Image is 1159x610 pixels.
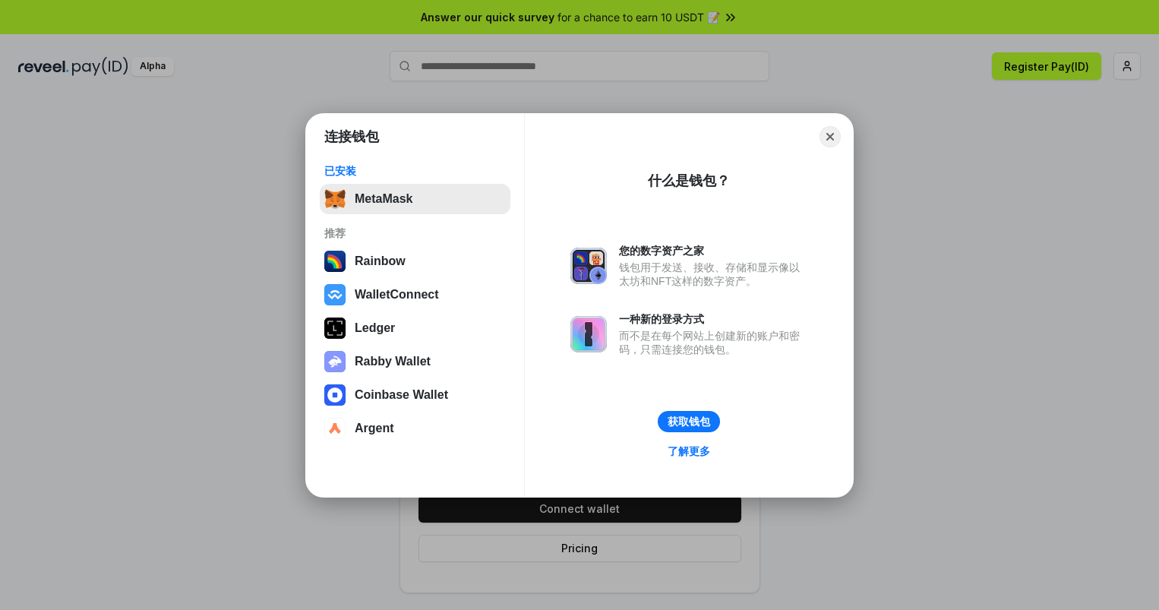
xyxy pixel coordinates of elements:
div: MetaMask [355,192,412,206]
button: WalletConnect [320,280,510,310]
div: 了解更多 [668,444,710,458]
div: Rabby Wallet [355,355,431,368]
div: Argent [355,422,394,435]
button: 获取钱包 [658,411,720,432]
img: svg+xml,%3Csvg%20xmlns%3D%22http%3A%2F%2Fwww.w3.org%2F2000%2Fsvg%22%20fill%3D%22none%22%20viewBox... [570,248,607,284]
div: 什么是钱包？ [648,172,730,190]
button: MetaMask [320,184,510,214]
div: Rainbow [355,254,406,268]
div: 而不是在每个网站上创建新的账户和密码，只需连接您的钱包。 [619,329,807,356]
div: Ledger [355,321,395,335]
img: svg+xml,%3Csvg%20xmlns%3D%22http%3A%2F%2Fwww.w3.org%2F2000%2Fsvg%22%20fill%3D%22none%22%20viewBox... [324,351,346,372]
div: 钱包用于发送、接收、存储和显示像以太坊和NFT这样的数字资产。 [619,261,807,288]
div: 获取钱包 [668,415,710,428]
button: Close [820,126,841,147]
img: svg+xml,%3Csvg%20width%3D%2228%22%20height%3D%2228%22%20viewBox%3D%220%200%2028%2028%22%20fill%3D... [324,284,346,305]
img: svg+xml,%3Csvg%20width%3D%2228%22%20height%3D%2228%22%20viewBox%3D%220%200%2028%2028%22%20fill%3D... [324,384,346,406]
div: 一种新的登录方式 [619,312,807,326]
button: Coinbase Wallet [320,380,510,410]
button: Rabby Wallet [320,346,510,377]
img: svg+xml,%3Csvg%20xmlns%3D%22http%3A%2F%2Fwww.w3.org%2F2000%2Fsvg%22%20width%3D%2228%22%20height%3... [324,318,346,339]
img: svg+xml,%3Csvg%20width%3D%22120%22%20height%3D%22120%22%20viewBox%3D%220%200%20120%20120%22%20fil... [324,251,346,272]
h1: 连接钱包 [324,128,379,146]
img: svg+xml,%3Csvg%20width%3D%2228%22%20height%3D%2228%22%20viewBox%3D%220%200%2028%2028%22%20fill%3D... [324,418,346,439]
button: Argent [320,413,510,444]
img: svg+xml,%3Csvg%20fill%3D%22none%22%20height%3D%2233%22%20viewBox%3D%220%200%2035%2033%22%20width%... [324,188,346,210]
div: 已安装 [324,164,506,178]
img: svg+xml,%3Csvg%20xmlns%3D%22http%3A%2F%2Fwww.w3.org%2F2000%2Fsvg%22%20fill%3D%22none%22%20viewBox... [570,316,607,352]
button: Ledger [320,313,510,343]
div: 您的数字资产之家 [619,244,807,258]
div: WalletConnect [355,288,439,302]
div: Coinbase Wallet [355,388,448,402]
div: 推荐 [324,226,506,240]
button: Rainbow [320,246,510,277]
a: 了解更多 [658,441,719,461]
